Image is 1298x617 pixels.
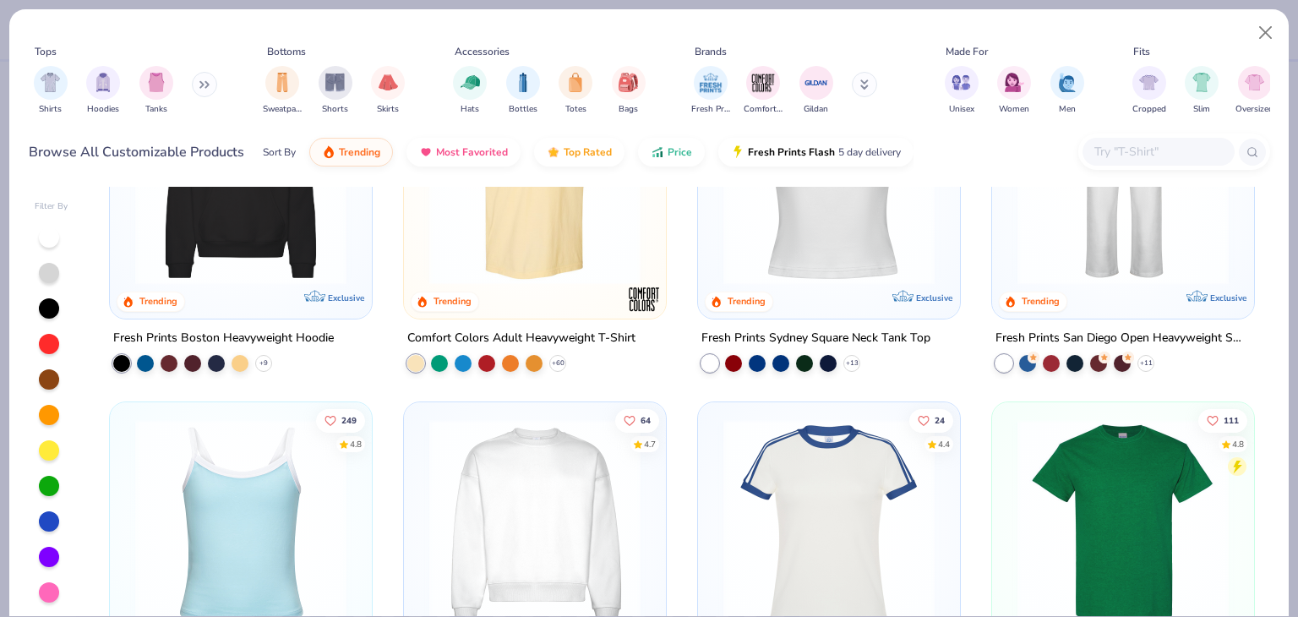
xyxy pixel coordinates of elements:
div: 4.8 [351,438,363,450]
img: Comfort Colors logo [627,281,661,315]
button: Like [317,408,366,432]
span: 111 [1224,416,1239,424]
div: 4.8 [1232,438,1244,450]
span: Fresh Prints [691,103,730,116]
button: Like [615,408,659,432]
span: Cropped [1132,103,1166,116]
button: Most Favorited [406,138,521,167]
div: Fits [1133,44,1150,59]
img: Shirts Image [41,73,60,92]
button: filter button [453,66,487,116]
span: Exclusive [1209,292,1246,303]
span: Slim [1193,103,1210,116]
button: filter button [1235,66,1273,116]
span: Hats [461,103,479,116]
span: Tanks [145,103,167,116]
img: Hats Image [461,73,480,92]
span: Exclusive [916,292,952,303]
img: most_fav.gif [419,145,433,159]
img: TopRated.gif [547,145,560,159]
button: Fresh Prints Flash5 day delivery [718,138,914,167]
span: 64 [641,416,651,424]
div: Filter By [35,200,68,213]
span: + 60 [552,358,564,368]
span: Bags [619,103,638,116]
img: Totes Image [566,73,585,92]
span: + 9 [259,358,268,368]
span: Totes [565,103,586,116]
div: filter for Hats [453,66,487,116]
span: Trending [339,145,380,159]
button: filter button [799,66,833,116]
span: Fresh Prints Flash [748,145,835,159]
button: filter button [506,66,540,116]
button: filter button [86,66,120,116]
button: filter button [139,66,173,116]
button: filter button [263,66,302,116]
img: 63ed7c8a-03b3-4701-9f69-be4b1adc9c5f [943,74,1171,285]
img: Sweatpants Image [273,73,292,92]
span: 5 day delivery [838,143,901,162]
button: filter button [1050,66,1084,116]
div: Brands [695,44,727,59]
img: 029b8af0-80e6-406f-9fdc-fdf898547912 [421,74,649,285]
div: filter for Cropped [1132,66,1166,116]
span: Shirts [39,103,62,116]
div: Fresh Prints Sydney Square Neck Tank Top [701,327,930,348]
img: Skirts Image [379,73,398,92]
img: trending.gif [322,145,335,159]
span: Top Rated [564,145,612,159]
div: filter for Totes [559,66,592,116]
img: Fresh Prints Image [698,70,723,96]
input: Try "T-Shirt" [1093,142,1223,161]
div: Browse All Customizable Products [29,142,244,162]
button: filter button [945,66,979,116]
img: 94a2aa95-cd2b-4983-969b-ecd512716e9a [715,74,943,285]
div: filter for Women [997,66,1031,116]
span: Price [668,145,692,159]
span: Men [1059,103,1076,116]
div: filter for Oversized [1235,66,1273,116]
div: filter for Unisex [945,66,979,116]
img: Oversized Image [1245,73,1264,92]
span: Bottles [509,103,537,116]
div: Comfort Colors Adult Heavyweight T-Shirt [407,327,635,348]
div: filter for Hoodies [86,66,120,116]
button: Top Rated [534,138,624,167]
div: filter for Shirts [34,66,68,116]
button: filter button [319,66,352,116]
button: filter button [997,66,1031,116]
button: Close [1250,17,1282,49]
button: filter button [559,66,592,116]
span: 249 [342,416,357,424]
img: Comfort Colors Image [750,70,776,96]
img: Men Image [1058,73,1077,92]
button: filter button [612,66,646,116]
div: Fresh Prints Boston Heavyweight Hoodie [113,327,334,348]
button: Price [638,138,705,167]
img: Cropped Image [1139,73,1159,92]
button: filter button [371,66,405,116]
button: filter button [34,66,68,116]
img: df5250ff-6f61-4206-a12c-24931b20f13c [1009,74,1237,285]
img: Gildan Image [804,70,829,96]
span: Shorts [322,103,348,116]
img: 91acfc32-fd48-4d6b-bdad-a4c1a30ac3fc [127,74,355,285]
span: + 11 [1139,358,1152,368]
span: Unisex [949,103,974,116]
img: Hoodies Image [94,73,112,92]
div: 4.4 [938,438,950,450]
span: Oversized [1235,103,1273,116]
div: Bottoms [267,44,306,59]
div: Tops [35,44,57,59]
button: filter button [1185,66,1219,116]
span: Skirts [377,103,399,116]
div: Made For [946,44,988,59]
div: filter for Fresh Prints [691,66,730,116]
div: filter for Skirts [371,66,405,116]
button: filter button [744,66,783,116]
span: Most Favorited [436,145,508,159]
img: Slim Image [1192,73,1211,92]
span: Sweatpants [263,103,302,116]
img: Women Image [1005,73,1024,92]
